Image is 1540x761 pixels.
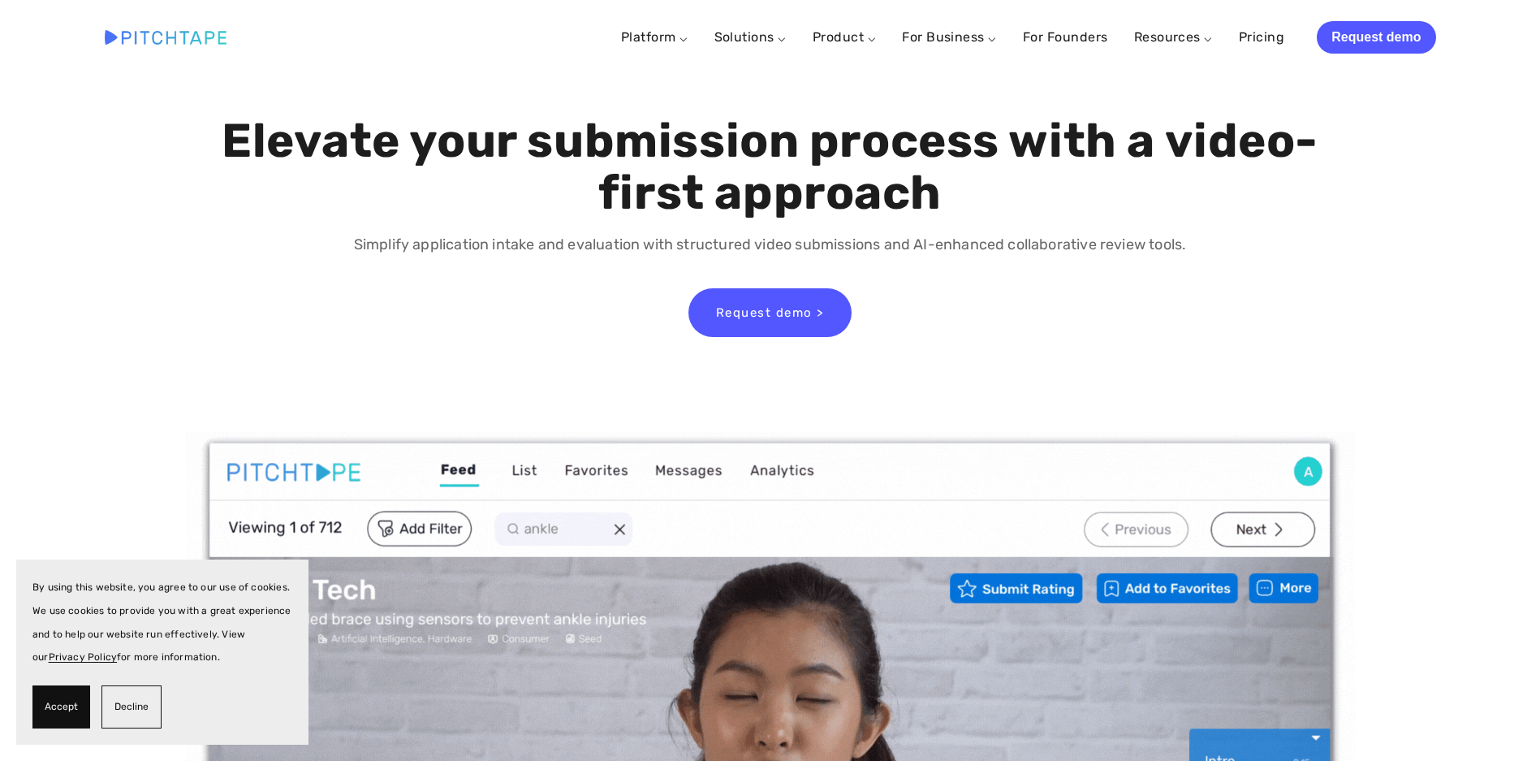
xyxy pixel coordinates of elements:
[813,29,876,45] a: Product ⌵
[114,695,149,719] span: Decline
[1317,21,1435,54] a: Request demo
[218,115,1322,219] h1: Elevate your submission process with a video-first approach
[1239,23,1284,52] a: Pricing
[101,685,162,729] button: Decline
[32,685,90,729] button: Accept
[218,233,1322,257] p: Simplify application intake and evaluation with structured video submissions and AI-enhanced coll...
[621,29,688,45] a: Platform ⌵
[32,576,292,669] p: By using this website, you agree to our use of cookies. We use cookies to provide you with a grea...
[1459,683,1540,761] iframe: Chat Widget
[1023,23,1108,52] a: For Founders
[714,29,787,45] a: Solutions ⌵
[105,30,226,44] img: Pitchtape | Video Submission Management Software
[49,651,118,663] a: Privacy Policy
[16,560,308,745] section: Cookie banner
[902,29,997,45] a: For Business ⌵
[688,288,852,337] a: Request demo >
[45,695,78,719] span: Accept
[1134,29,1213,45] a: Resources ⌵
